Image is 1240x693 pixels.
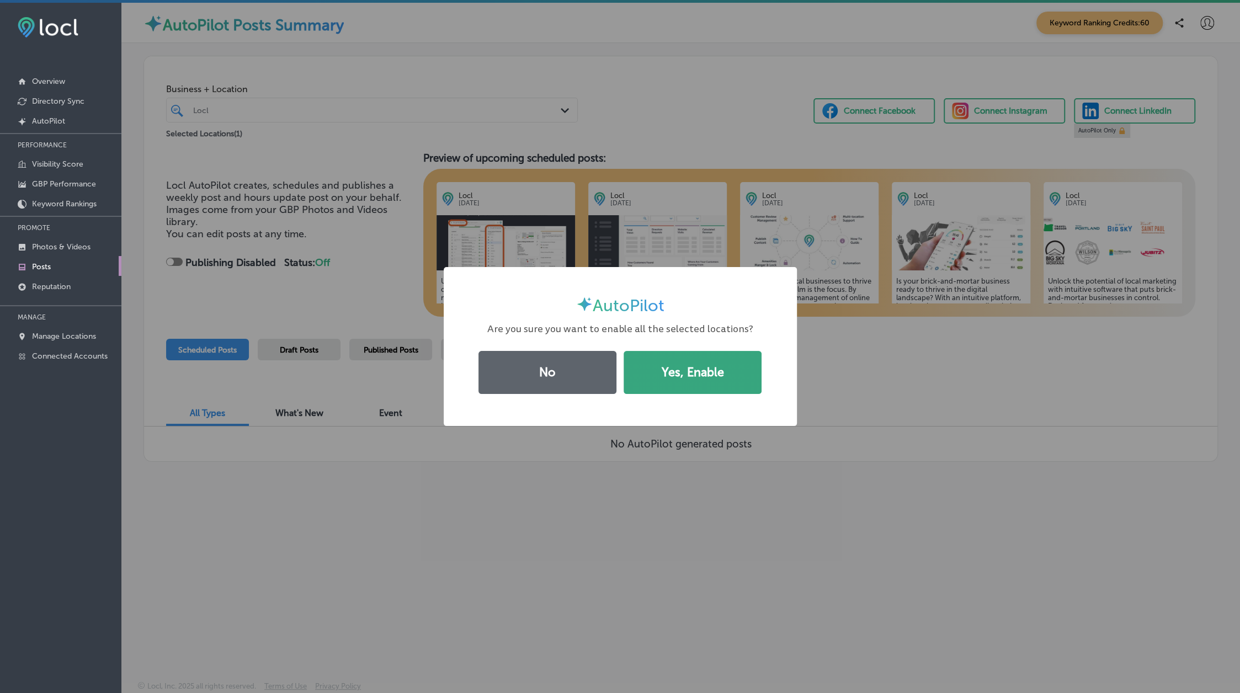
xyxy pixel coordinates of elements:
[32,199,97,209] p: Keyword Rankings
[576,296,593,312] img: autopilot-icon
[32,351,108,361] p: Connected Accounts
[32,97,84,106] p: Directory Sync
[32,116,65,126] p: AutoPilot
[32,262,51,271] p: Posts
[32,282,71,291] p: Reputation
[32,179,96,189] p: GBP Performance
[593,296,664,316] span: AutoPilot
[32,332,96,341] p: Manage Locations
[32,242,91,252] p: Photos & Videos
[472,322,768,336] div: Are you sure you want to enable all the selected locations?
[478,351,616,394] button: No
[18,17,78,38] img: fda3e92497d09a02dc62c9cd864e3231.png
[624,351,762,394] button: Yes, Enable
[32,159,83,169] p: Visibility Score
[32,77,65,86] p: Overview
